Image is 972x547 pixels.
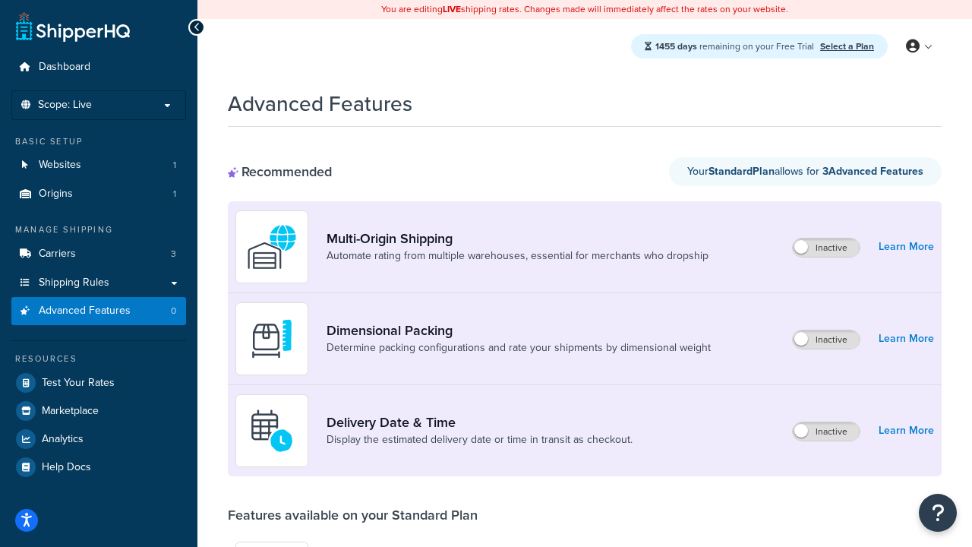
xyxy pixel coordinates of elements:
a: Select a Plan [820,40,874,53]
a: Shipping Rules [11,269,186,297]
a: Delivery Date & Time [327,414,633,431]
span: Scope: Live [38,99,92,112]
span: remaining on your Free Trial [655,40,816,53]
span: Help Docs [42,461,91,474]
span: Carriers [39,248,76,261]
label: Inactive [793,422,860,441]
a: Marketplace [11,397,186,425]
a: Display the estimated delivery date or time in transit as checkout. [327,432,633,447]
span: 1 [173,159,176,172]
a: Carriers3 [11,240,186,268]
b: LIVE [443,2,461,16]
li: Websites [11,151,186,179]
span: Analytics [42,433,84,446]
div: Manage Shipping [11,223,186,236]
div: Resources [11,353,186,365]
strong: 3 Advanced Feature s [822,163,923,179]
a: Determine packing configurations and rate your shipments by dimensional weight [327,340,711,356]
a: Test Your Rates [11,369,186,397]
strong: Standard Plan [708,163,775,179]
img: WatD5o0RtDAAAAAElFTkSuQmCC [245,220,298,273]
a: Dashboard [11,53,186,81]
label: Inactive [793,239,860,257]
span: 1 [173,188,176,201]
span: Test Your Rates [42,377,115,390]
span: Marketplace [42,405,99,418]
a: Learn More [879,328,934,349]
a: Advanced Features0 [11,297,186,325]
a: Websites1 [11,151,186,179]
h1: Advanced Features [228,89,412,119]
div: Recommended [228,163,332,180]
a: Origins1 [11,180,186,208]
a: Multi-Origin Shipping [327,230,708,247]
li: Advanced Features [11,297,186,325]
li: Carriers [11,240,186,268]
a: Automate rating from multiple warehouses, essential for merchants who dropship [327,248,708,264]
span: Your allows for [687,163,822,179]
a: Learn More [879,236,934,258]
div: Features available on your Standard Plan [228,507,478,523]
span: Origins [39,188,73,201]
span: 3 [171,248,176,261]
button: Open Resource Center [919,494,957,532]
span: 0 [171,305,176,318]
div: Basic Setup [11,135,186,148]
a: Learn More [879,420,934,441]
a: Analytics [11,425,186,453]
span: Advanced Features [39,305,131,318]
img: DTVBYsAAAAAASUVORK5CYII= [245,312,298,365]
span: Websites [39,159,81,172]
a: Dimensional Packing [327,322,711,339]
label: Inactive [793,330,860,349]
li: Origins [11,180,186,208]
span: Dashboard [39,61,90,74]
strong: 1455 days [655,40,697,53]
span: Shipping Rules [39,277,109,289]
img: gfkeb5ejjkALwAAAABJRU5ErkJggg== [245,404,298,457]
a: Help Docs [11,454,186,481]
